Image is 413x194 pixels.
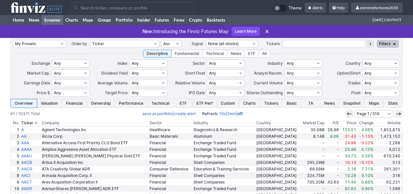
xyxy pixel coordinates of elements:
a: Diagnostics & Research [193,127,255,133]
a: AAAA [20,146,41,153]
a: 25.99 [340,146,357,153]
a: Ownership [87,99,115,108]
a: 62,231 [374,179,402,185]
span: Tickers [266,41,280,46]
a: ETF [174,99,193,108]
a: 1,596 [374,185,402,192]
span: Option/Short [337,71,360,76]
a: Screener [42,15,63,25]
a: Crypto [187,15,204,25]
a: Agilent Technologies Inc [41,127,149,133]
a: 10.28 [340,172,357,179]
a: Backtests [204,15,228,25]
a: Forex [171,15,187,25]
a: 0.88% [357,179,375,185]
a: - [326,146,340,153]
a: 69.09M [300,166,326,172]
a: 0.10% [357,172,375,179]
span: 33.73 [345,153,356,158]
a: Shell Companies [193,159,255,166]
a: Financial [149,146,192,153]
span: 25.99 [345,147,356,152]
a: Performance [115,99,148,108]
span: Current Volume [254,80,283,85]
a: Exchange Traded Fund [193,185,255,192]
a: 8 [11,172,20,179]
th: Company [41,120,149,126]
a: Learn More [232,27,260,36]
th: Change [357,120,375,126]
a: 10s [219,111,226,116]
a: - [300,153,326,159]
a: AACI [20,172,41,179]
span: Country [345,61,360,66]
a: Exchange Traded Fund [193,140,255,146]
input: Search [71,2,195,13]
a: Exchange Traded Fund [193,146,255,153]
span: 0.10% [361,173,373,178]
a: Custom [217,99,239,108]
span: 24.96 [345,140,356,145]
a: 0.90% [357,185,375,192]
a: 28.96 [326,127,340,133]
a: AdvisorShares [PERSON_NAME] ADR ETF [41,185,149,192]
th: Sector [149,120,192,126]
a: Financial [149,140,192,146]
a: Ares Acquisition Corporation II [41,179,149,185]
a: ATA Creativity Global ADR [41,166,149,172]
a: 6 [11,159,20,166]
a: Financial [149,172,192,179]
span: Exchange [32,61,50,66]
a: Insider [135,15,152,25]
a: 31.43 [340,133,357,140]
a: [GEOGRAPHIC_DATA] [255,127,300,133]
span: Target Price [105,90,128,95]
span: 8.06 [330,134,339,139]
a: [GEOGRAPHIC_DATA] [255,133,300,140]
a: Stats [383,99,402,108]
span: 0.56% [361,153,373,158]
a: 10.13 [340,159,357,166]
span: Signal [192,41,203,46]
span: Sector [193,61,205,66]
a: 3 [11,140,20,146]
div: #1 / 10371 Total [10,111,40,117]
a: Artius II Acquisition Inc [41,159,149,166]
a: Help [329,3,348,13]
span: 31.43 [345,134,356,139]
a: - [326,166,340,172]
a: 82.62 [340,185,357,192]
a: ETF Perf [193,99,217,108]
a: Shell Companies [193,172,255,179]
a: [GEOGRAPHIC_DATA] [255,179,300,185]
a: 324.75M [300,172,326,179]
a: 7.71% [357,166,375,172]
a: Education & Training Services [193,166,255,172]
div: Technical [202,50,228,58]
a: [PERSON_NAME] [PERSON_NAME] Physical Gold ETF [41,153,149,159]
a: AA [20,133,41,140]
a: TA [301,99,320,108]
a: AAAU [20,153,41,159]
a: Financial [62,99,87,108]
a: - [326,185,340,192]
span: New: [142,28,153,34]
span: | | [202,111,243,117]
a: 705.20M [300,179,326,185]
a: Basic [282,99,301,108]
a: Financial [149,185,192,192]
span: [DATE] 1:04 PM ET [373,15,401,25]
a: Groups [95,15,113,25]
a: - [300,146,326,153]
a: - [300,140,326,146]
span: 10.28 [345,173,356,178]
span: Shares Outstanding [246,90,283,95]
a: 24.96 [340,140,357,146]
span: Short Float [185,71,205,76]
th: Volume [374,120,403,126]
span: Industry [268,61,283,66]
a: Charts [239,99,260,108]
div: Descriptive [143,50,171,58]
span: IPO Date [189,90,205,95]
a: off [237,111,243,116]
